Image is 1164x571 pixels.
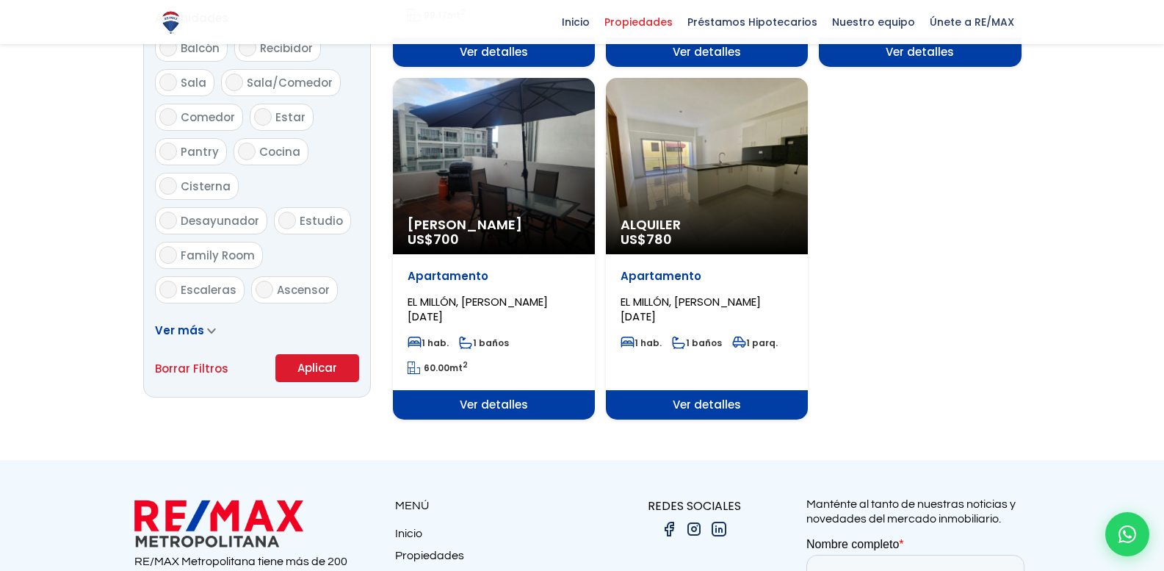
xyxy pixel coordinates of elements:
[922,11,1022,33] span: Únete a RE/MAX
[277,282,330,298] span: Ascensor
[159,212,177,229] input: Desayunador
[181,75,206,90] span: Sala
[278,212,296,229] input: Estudio
[819,37,1021,67] span: Ver detalles
[275,109,306,125] span: Estar
[433,230,459,248] span: 700
[408,218,580,232] span: [PERSON_NAME]
[606,390,808,420] span: Ver detalles
[672,337,722,349] span: 1 baños
[159,246,177,264] input: Family Room
[155,359,228,378] a: Borrar Filtros
[181,179,231,194] span: Cisterna
[300,213,343,229] span: Estudio
[239,39,256,57] input: Recibidor
[806,497,1030,526] p: Manténte al tanto de nuestras noticias y novedades del mercado inmobiliario.
[254,108,272,126] input: Estar
[606,37,808,67] span: Ver detalles
[621,218,793,232] span: Alquiler
[408,294,548,324] span: EL MILLÓN, [PERSON_NAME][DATE]
[256,281,273,298] input: Ascensor
[155,323,204,338] span: Ver más
[393,390,595,420] span: Ver detalles
[597,11,680,33] span: Propiedades
[393,37,595,67] span: Ver detalles
[159,143,177,160] input: Pantry
[582,497,806,515] p: REDES SOCIALES
[395,526,582,548] a: Inicio
[408,337,449,349] span: 1 hab.
[181,213,259,229] span: Desayunador
[393,78,595,420] a: [PERSON_NAME] US$700 Apartamento EL MILLÓN, [PERSON_NAME][DATE] 1 hab. 1 baños 60.00mt2 Ver detalles
[275,354,359,382] button: Aplicar
[408,230,459,248] span: US$
[685,520,703,538] img: instagram.png
[395,497,582,515] p: MENÚ
[247,75,333,90] span: Sala/Comedor
[463,359,468,370] sup: 2
[158,10,184,35] img: Logo de REMAX
[408,362,468,374] span: mt
[408,269,580,284] p: Apartamento
[159,177,177,195] input: Cisterna
[732,337,778,349] span: 1 parq.
[155,323,216,338] a: Ver más
[181,248,255,263] span: Family Room
[181,40,220,56] span: Balcón
[259,144,300,159] span: Cocina
[159,108,177,126] input: Comedor
[395,548,582,570] a: Propiedades
[621,294,761,324] span: EL MILLÓN, [PERSON_NAME][DATE]
[621,230,672,248] span: US$
[554,11,597,33] span: Inicio
[660,520,678,538] img: facebook.png
[646,230,672,248] span: 780
[181,144,219,159] span: Pantry
[459,337,509,349] span: 1 baños
[225,73,243,91] input: Sala/Comedor
[159,39,177,57] input: Balcón
[260,40,313,56] span: Recibidor
[181,282,236,298] span: Escaleras
[159,73,177,91] input: Sala
[606,78,808,420] a: Alquiler US$780 Apartamento EL MILLÓN, [PERSON_NAME][DATE] 1 hab. 1 baños 1 parq. Ver detalles
[825,11,922,33] span: Nuestro equipo
[159,281,177,298] input: Escaleras
[181,109,235,125] span: Comedor
[621,269,793,284] p: Apartamento
[621,337,662,349] span: 1 hab.
[134,497,303,550] img: remax metropolitana logo
[680,11,825,33] span: Préstamos Hipotecarios
[424,362,449,374] span: 60.00
[710,520,728,538] img: linkedin.png
[238,143,256,160] input: Cocina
